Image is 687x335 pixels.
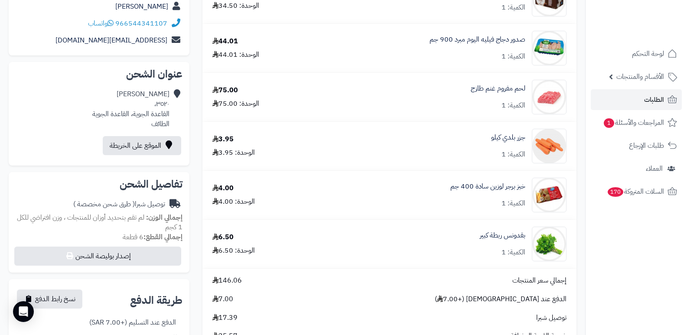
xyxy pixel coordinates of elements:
[13,301,34,322] div: Open Intercom Messenger
[536,313,567,323] span: توصيل شبرا
[501,150,525,159] div: الكمية: 1
[644,94,664,106] span: الطلبات
[115,18,167,29] a: 966544341107
[646,163,663,175] span: العملاء
[501,198,525,208] div: الكمية: 1
[212,232,234,242] div: 6.50
[14,247,181,266] button: إصدار بوليصة الشحن
[607,185,664,198] span: السلات المتروكة
[591,112,682,133] a: المراجعات والأسئلة1
[512,276,567,286] span: إجمالي سعر المنتجات
[532,80,566,114] img: 3920e0d65096e429c184c6cf547b26c855f5-90x90.jpg
[115,1,168,12] a: [PERSON_NAME]
[55,35,167,46] a: [EMAIL_ADDRESS][DOMAIN_NAME]
[17,289,82,309] button: نسخ رابط الدفع
[450,182,525,192] a: خبز برجر لوزين سادة 400 جم
[73,199,135,209] span: ( طرق شحن مخصصة )
[430,35,525,45] a: صدور دجاج فيليه اليوم مبرد 900 جم
[89,318,176,328] div: الدفع عند التسليم (+7.00 SAR)
[532,227,566,261] img: 4413b8d194423c6c46adb40c0910d53de264-90x90.jpg
[212,85,238,95] div: 75.00
[16,69,182,79] h2: عنوان الشحن
[212,276,242,286] span: 146.06
[212,99,259,109] div: الوحدة: 75.00
[604,118,615,128] span: 1
[501,3,525,13] div: الكمية: 1
[35,294,75,304] span: نسخ رابط الدفع
[146,212,182,223] strong: إجمالي الوزن:
[629,140,664,152] span: طلبات الإرجاع
[88,18,114,29] a: واتساب
[130,295,182,306] h2: طريقة الدفع
[212,294,233,304] span: 7.00
[616,71,664,83] span: الأقسام والمنتجات
[632,48,664,60] span: لوحة التحكم
[591,158,682,179] a: العملاء
[92,89,169,129] div: [PERSON_NAME] ٣٥٢٠، القاعدة الجوية، القاعدة الجوية الطائف
[123,232,182,242] small: 6 قطعة
[73,199,165,209] div: توصيل شبرا
[480,231,525,241] a: بقدونس ربطة كبير
[212,36,238,46] div: 44.01
[143,232,182,242] strong: إجمالي القطع:
[212,148,255,158] div: الوحدة: 3.95
[591,43,682,64] a: لوحة التحكم
[16,179,182,189] h2: تفاصيل الشحن
[212,50,259,60] div: الوحدة: 44.01
[603,117,664,129] span: المراجعات والأسئلة
[471,84,525,94] a: لحم مفروم غنم طازج
[591,181,682,202] a: السلات المتروكة170
[501,247,525,257] div: الكمية: 1
[212,246,255,256] div: الوحدة: 6.50
[212,183,234,193] div: 4.00
[532,129,566,163] img: 1679243332-%D8%AC%D8%B2%D8%B1-90x90.png
[17,212,182,233] span: لم تقم بتحديد أوزان للمنتجات ، وزن افتراضي للكل 1 كجم
[212,1,259,11] div: الوحدة: 34.50
[532,178,566,212] img: 1388ba10ce9318bb123a73d4ab44f93eea7f-90x90.jpg
[532,31,566,65] img: 1675688031-%D8%A7%D9%84%D8%AA%D9%82%D8%A7%D8%B7%20%D8%A7%D9%84%D9%88%D9%8A%D8%A8_6-2-2023_155152_...
[501,101,525,111] div: الكمية: 1
[435,294,567,304] span: الدفع عند [DEMOGRAPHIC_DATA] (+7.00 )
[212,134,234,144] div: 3.95
[628,20,679,38] img: logo-2.png
[103,136,181,155] a: الموقع على الخريطة
[591,89,682,110] a: الطلبات
[212,197,255,207] div: الوحدة: 4.00
[591,135,682,156] a: طلبات الإرجاع
[491,133,525,143] a: جزر بلدي كيلو
[212,313,238,323] span: 17.39
[501,52,525,62] div: الكمية: 1
[607,187,623,197] span: 170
